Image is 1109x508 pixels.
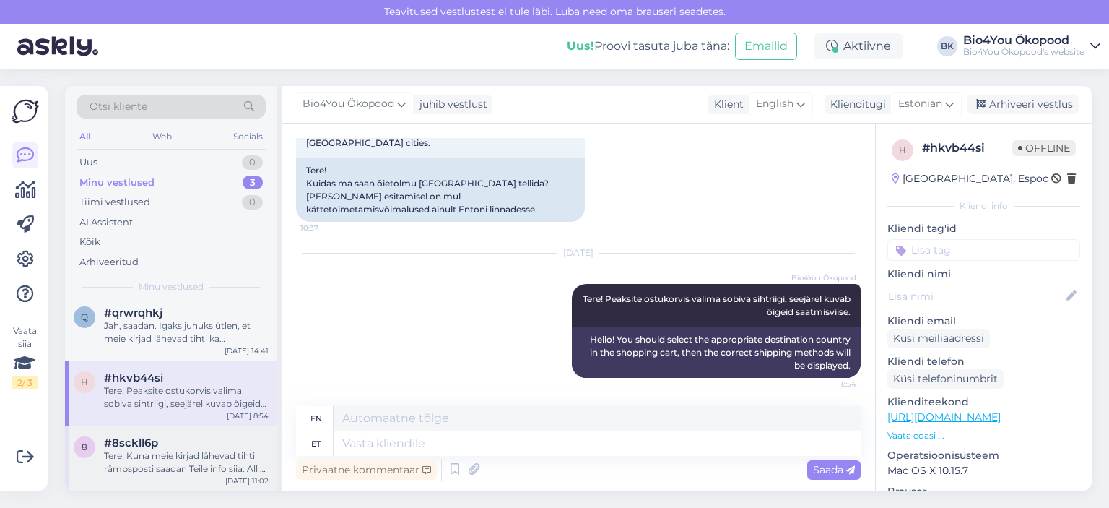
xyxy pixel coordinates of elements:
[79,195,150,210] div: Tiimi vestlused
[77,127,93,146] div: All
[887,239,1080,261] input: Lisa tag
[572,327,861,378] div: Hello! You should select the appropriate destination country in the shopping cart, then the corre...
[887,484,1080,499] p: Brauser
[567,39,594,53] b: Uus!
[225,475,269,486] div: [DATE] 11:02
[963,35,1084,46] div: Bio4You Ökopood
[963,46,1084,58] div: Bio4You Ökopood's website
[887,221,1080,236] p: Kliendi tag'id
[708,97,744,112] div: Klient
[310,406,322,431] div: en
[887,354,1080,369] p: Kliendi telefon
[887,369,1004,389] div: Küsi telefoninumbrit
[139,280,204,293] span: Minu vestlused
[296,158,585,222] div: Tere! Kuidas ma saan õietolmu [GEOGRAPHIC_DATA] tellida? [PERSON_NAME] esitamisel on mul kättetoi...
[887,199,1080,212] div: Kliendi info
[567,38,729,55] div: Proovi tasuta juba täna:
[887,314,1080,329] p: Kliendi email
[802,379,856,389] span: 8:54
[243,176,263,190] div: 3
[1012,140,1076,156] span: Offline
[791,272,856,283] span: Bio4You Ökopood
[79,215,133,230] div: AI Assistent
[81,311,88,322] span: q
[296,460,437,480] div: Privaatne kommentaar
[242,155,263,170] div: 0
[79,155,97,170] div: Uus
[814,33,903,59] div: Aktiivne
[90,99,147,114] span: Otsi kliente
[937,36,957,56] div: BK
[892,171,1049,186] div: [GEOGRAPHIC_DATA], Espoo
[230,127,266,146] div: Socials
[887,463,1080,478] p: Mac OS X 10.15.7
[825,97,886,112] div: Klienditugi
[735,33,797,60] button: Emailid
[242,195,263,210] div: 0
[887,448,1080,463] p: Operatsioonisüsteem
[813,463,855,476] span: Saada
[887,429,1080,442] p: Vaata edasi ...
[81,376,88,387] span: h
[967,95,1079,114] div: Arhiveeri vestlus
[888,288,1064,304] input: Lisa nimi
[104,384,269,410] div: Tere! Peaksite ostukorvis valima sobiva sihtriigi, seejärel kuvab õigeid saatmisviise.
[104,449,269,475] div: Tere! Kuna meie kirjad lähevad tihti rämpsposti saadan Teile info siia: All of our decorative ben...
[149,127,175,146] div: Web
[887,395,1080,410] p: Klienditeekond
[12,376,38,389] div: 2 / 3
[225,345,269,356] div: [DATE] 14:41
[756,96,793,112] span: English
[227,410,269,421] div: [DATE] 8:54
[414,97,487,112] div: juhib vestlust
[79,235,100,249] div: Kõik
[899,145,906,155] span: h
[311,431,321,456] div: et
[104,319,269,345] div: Jah, saadan. Igaks juhuks ütlen, et meie kirjad lähevad tihti ka rämpsposti kausta, et siis [PERS...
[898,96,942,112] span: Estonian
[922,139,1012,157] div: # hkvb44si
[296,246,861,259] div: [DATE]
[12,324,38,389] div: Vaata siia
[303,96,394,112] span: Bio4You Ökopood
[104,436,158,449] span: #8sckll6p
[887,329,990,348] div: Küsi meiliaadressi
[963,35,1100,58] a: Bio4You ÖkopoodBio4You Ökopood's website
[887,410,1001,423] a: [URL][DOMAIN_NAME]
[82,442,87,452] span: 8
[104,371,163,384] span: #hkvb44si
[583,293,853,317] span: Tere! Peaksite ostukorvis valima sobiva sihtriigi, seejärel kuvab õigeid saatmisviise.
[79,176,155,190] div: Minu vestlused
[887,267,1080,282] p: Kliendi nimi
[300,223,355,233] span: 10:37
[79,255,139,270] div: Arhiveeritud
[12,98,39,125] img: Askly Logo
[104,306,162,319] span: #qrwrqhkj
